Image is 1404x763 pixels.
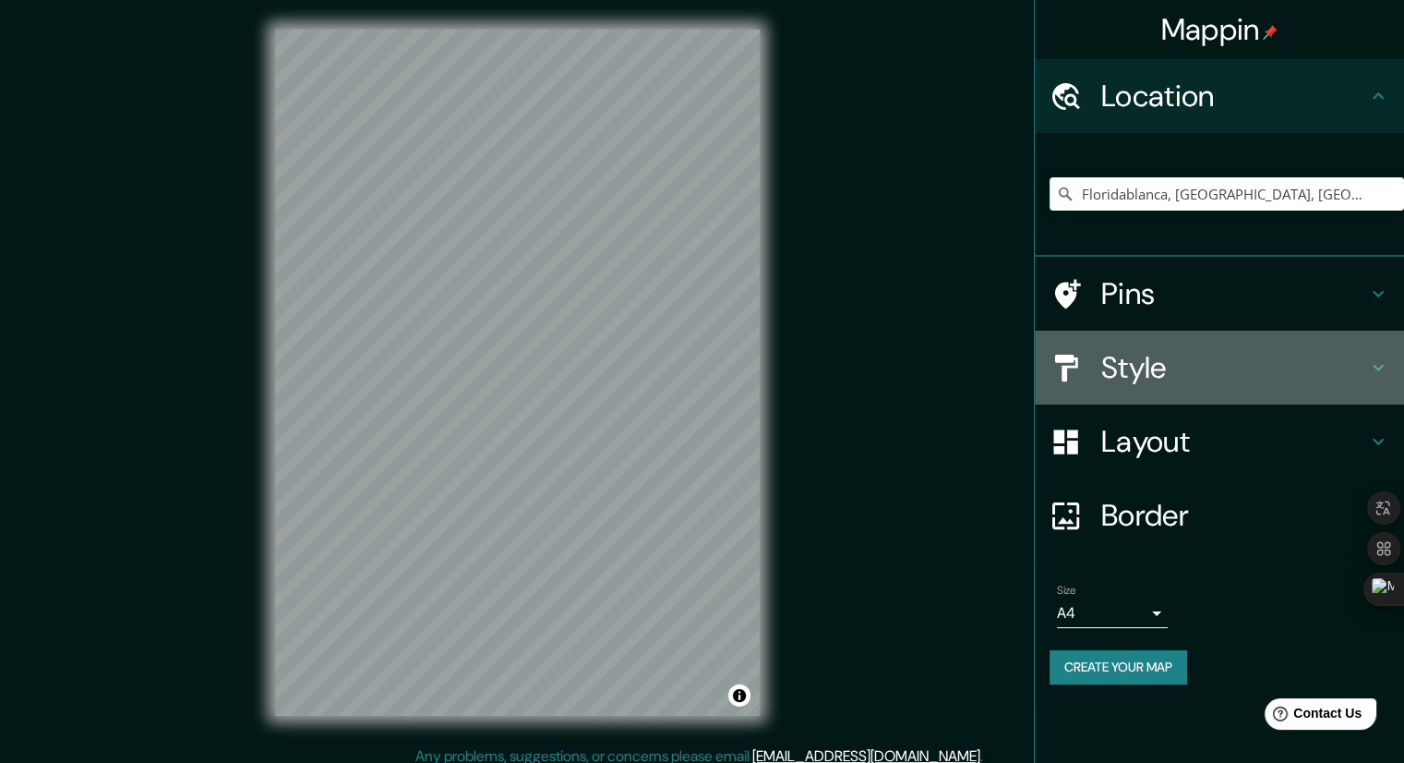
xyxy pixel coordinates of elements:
[1035,59,1404,133] div: Location
[1101,78,1367,115] h4: Location
[1101,423,1367,460] h4: Layout
[1035,257,1404,331] div: Pins
[1240,691,1384,743] iframe: Help widget launcher
[1057,599,1168,628] div: A4
[1101,349,1367,386] h4: Style
[1057,583,1076,599] label: Size
[728,684,750,707] button: Toggle attribution
[1101,275,1367,312] h4: Pins
[1263,25,1278,40] img: pin-icon.png
[1050,650,1187,684] button: Create your map
[1161,11,1278,48] h4: Mappin
[1050,177,1404,211] input: Pick your city or area
[275,30,760,716] canvas: Map
[1035,478,1404,552] div: Border
[1035,331,1404,405] div: Style
[1101,497,1367,534] h4: Border
[1035,405,1404,478] div: Layout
